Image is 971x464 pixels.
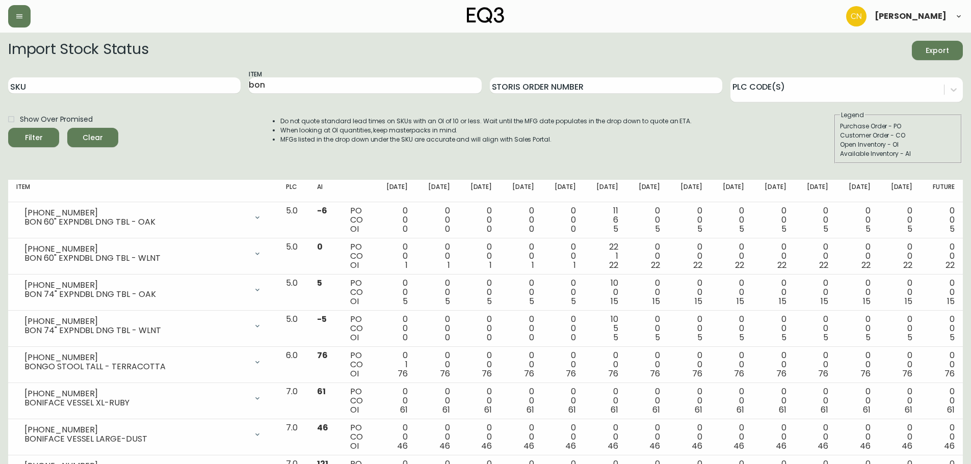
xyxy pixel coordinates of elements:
span: 15 [695,295,702,307]
span: 61 [442,404,450,416]
div: 0 0 [803,351,829,378]
div: PO CO [350,423,366,451]
span: 5 [613,223,618,235]
span: 76 [944,368,955,379]
div: PO CO [350,351,366,378]
div: 0 0 [424,315,450,342]
span: 61 [863,404,871,416]
div: [PHONE_NUMBER]BON 74" EXPNDBL DNG TBL - WLNT [16,315,270,337]
div: 0 0 [550,206,576,234]
span: 76 [317,349,328,361]
span: -6 [317,205,327,216]
span: 61 [568,404,576,416]
img: logo [467,7,505,23]
span: 5 [655,223,660,235]
div: 0 0 [887,315,913,342]
span: 61 [317,386,326,397]
span: 5 [865,223,871,235]
td: 5.0 [278,202,309,238]
span: 5 [739,223,744,235]
div: 0 0 [550,423,576,451]
span: 5 [907,223,912,235]
div: 0 0 [592,423,618,451]
div: 0 0 [635,315,661,342]
div: 0 1 [382,351,408,378]
div: [PHONE_NUMBER] [24,208,247,217]
th: [DATE] [584,180,626,202]
span: 5 [655,332,660,343]
div: [PHONE_NUMBER]BON 74" EXPNDBL DNG TBL - OAK [16,279,270,301]
span: 76 [860,368,871,379]
th: [DATE] [836,180,879,202]
span: 61 [611,404,618,416]
span: 5 [487,295,492,307]
span: 22 [693,259,702,271]
div: 0 0 [550,315,576,342]
div: 0 0 [887,387,913,415]
div: 0 0 [929,206,955,234]
span: OI [350,440,359,452]
div: [PHONE_NUMBER] [24,353,247,362]
span: 5 [317,277,322,289]
div: 0 0 [466,351,492,378]
div: 0 0 [508,279,534,306]
span: 0 [445,332,450,343]
div: 0 0 [845,242,871,270]
span: 0 [571,332,576,343]
div: 0 0 [929,351,955,378]
div: 0 0 [508,242,534,270]
span: 76 [776,368,786,379]
div: 0 0 [635,206,661,234]
span: 15 [905,295,912,307]
div: 0 0 [845,387,871,415]
th: [DATE] [795,180,837,202]
span: OI [350,368,359,379]
span: 76 [608,368,618,379]
span: 61 [947,404,955,416]
div: 0 0 [803,279,829,306]
div: 0 0 [887,423,913,451]
button: Export [912,41,963,60]
span: 0 [571,223,576,235]
div: 0 0 [719,387,745,415]
div: 0 0 [929,387,955,415]
span: 22 [735,259,744,271]
div: 0 0 [929,279,955,306]
div: 0 0 [719,279,745,306]
span: 5 [950,223,955,235]
div: 0 0 [508,206,534,234]
span: Show Over Promised [20,114,93,125]
div: 0 0 [382,387,408,415]
div: 0 0 [424,279,450,306]
div: 0 0 [550,387,576,415]
span: 5 [907,332,912,343]
div: [PHONE_NUMBER]BON 60" EXPNDBL DNG TBL - WLNT [16,242,270,265]
span: 5 [781,223,786,235]
div: 0 0 [635,242,661,270]
th: [DATE] [458,180,501,202]
th: Future [921,180,963,202]
th: Item [8,180,278,202]
div: 0 0 [719,206,745,234]
span: 76 [440,368,450,379]
span: 46 [944,440,955,452]
span: 22 [903,259,912,271]
div: BON 74" EXPNDBL DNG TBL - OAK [24,290,247,299]
div: 0 0 [719,423,745,451]
div: 0 0 [760,315,786,342]
span: 61 [400,404,408,416]
span: 1 [489,259,492,271]
div: 11 6 [592,206,618,234]
div: PO CO [350,315,366,342]
span: OI [350,295,359,307]
div: 0 0 [887,206,913,234]
span: 46 [608,440,618,452]
div: [PHONE_NUMBER]BONIFACE VESSEL LARGE-DUST [16,423,270,446]
span: 22 [819,259,828,271]
span: 15 [652,295,660,307]
span: 22 [946,259,955,271]
span: OI [350,223,359,235]
div: 0 0 [845,315,871,342]
div: 0 0 [635,351,661,378]
span: 46 [818,440,828,452]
